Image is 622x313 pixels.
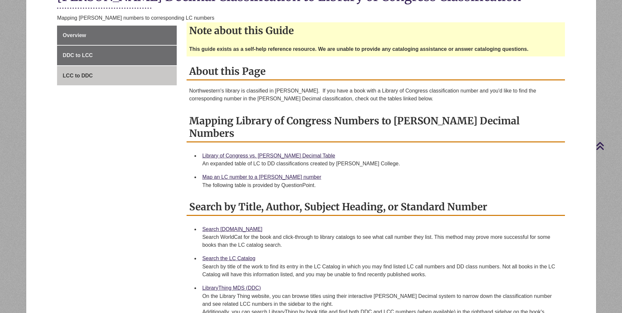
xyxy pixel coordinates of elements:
a: Back to Top [596,141,620,150]
a: LCC to DDC [57,66,177,86]
a: Library of Congress vs. [PERSON_NAME] Decimal Table [202,153,335,158]
a: DDC to LCC [57,46,177,65]
div: Search by title of the work to find its entry in the LC Catalog in which you may find listed LC c... [202,263,560,279]
a: Map an LC number to a [PERSON_NAME] number [202,174,321,180]
p: Northwestern's library is classified in [PERSON_NAME]. If you have a book with a Library of Congr... [189,87,562,103]
h2: About this Page [187,63,565,80]
div: The following table is provided by QuestionPoint. [202,181,560,189]
a: Search [DOMAIN_NAME] [202,226,262,232]
a: Search the LC Catalog [202,256,255,261]
h2: Note about this Guide [187,22,565,39]
span: LCC to DDC [63,73,93,78]
a: LibraryThing MDS (DDC) [202,285,261,291]
h2: Search by Title, Author, Subject Heading, or Standard Number [187,198,565,216]
div: An expanded table of LC to DD classifications created by [PERSON_NAME] College. [202,160,560,168]
span: Overview [63,32,86,38]
span: Mapping [PERSON_NAME] numbers to corresponding LC numbers [57,15,214,21]
a: Overview [57,26,177,45]
span: DDC to LCC [63,52,93,58]
h2: Mapping Library of Congress Numbers to [PERSON_NAME] Decimal Numbers [187,113,565,142]
div: Search WorldCat for the book and click-through to library catalogs to see what call number they l... [202,233,560,249]
strong: This guide exists as a self-help reference resource. We are unable to provide any cataloging assi... [189,46,529,52]
div: Guide Page Menu [57,26,177,86]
